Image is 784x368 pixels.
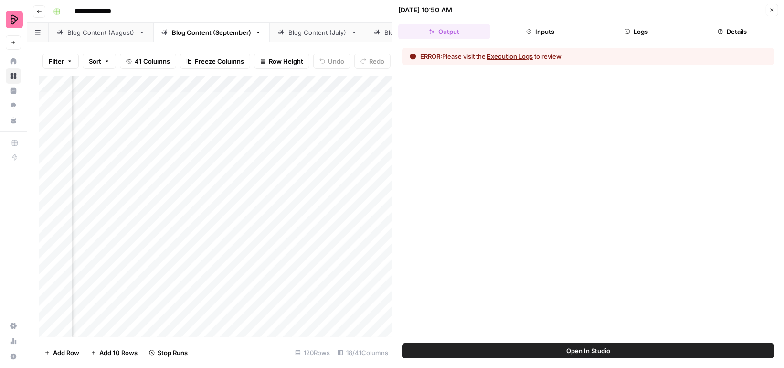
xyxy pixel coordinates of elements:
[420,52,563,61] div: Please visit the to review.
[85,345,143,360] button: Add 10 Rows
[334,345,392,360] div: 18/41 Columns
[53,348,79,357] span: Add Row
[398,24,490,39] button: Output
[384,28,444,37] div: Blog Content (April)
[180,54,250,69] button: Freeze Columns
[254,54,309,69] button: Row Height
[158,348,188,357] span: Stop Runs
[494,24,586,39] button: Inputs
[6,349,21,364] button: Help + Support
[6,318,21,334] a: Settings
[6,8,21,32] button: Workspace: Preply
[6,98,21,113] a: Opportunities
[6,68,21,84] a: Browse
[172,28,251,37] div: Blog Content (September)
[83,54,116,69] button: Sort
[270,23,366,42] a: Blog Content (July)
[420,53,442,60] span: ERROR:
[6,113,21,128] a: Your Data
[6,334,21,349] a: Usage
[398,5,452,15] div: [DATE] 10:50 AM
[42,54,79,69] button: Filter
[39,345,85,360] button: Add Row
[6,11,23,28] img: Preply Logo
[67,28,135,37] div: Blog Content (August)
[153,23,270,42] a: Blog Content (September)
[6,83,21,98] a: Insights
[120,54,176,69] button: 41 Columns
[686,24,778,39] button: Details
[49,23,153,42] a: Blog Content (August)
[195,56,244,66] span: Freeze Columns
[99,348,138,357] span: Add 10 Rows
[369,56,384,66] span: Redo
[89,56,101,66] span: Sort
[328,56,344,66] span: Undo
[487,52,533,61] button: Execution Logs
[135,56,170,66] span: 41 Columns
[354,54,391,69] button: Redo
[143,345,193,360] button: Stop Runs
[366,23,462,42] a: Blog Content (April)
[269,56,303,66] span: Row Height
[566,346,610,356] span: Open In Studio
[291,345,334,360] div: 120 Rows
[590,24,682,39] button: Logs
[49,56,64,66] span: Filter
[6,54,21,69] a: Home
[288,28,347,37] div: Blog Content (July)
[313,54,350,69] button: Undo
[402,343,774,358] button: Open In Studio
